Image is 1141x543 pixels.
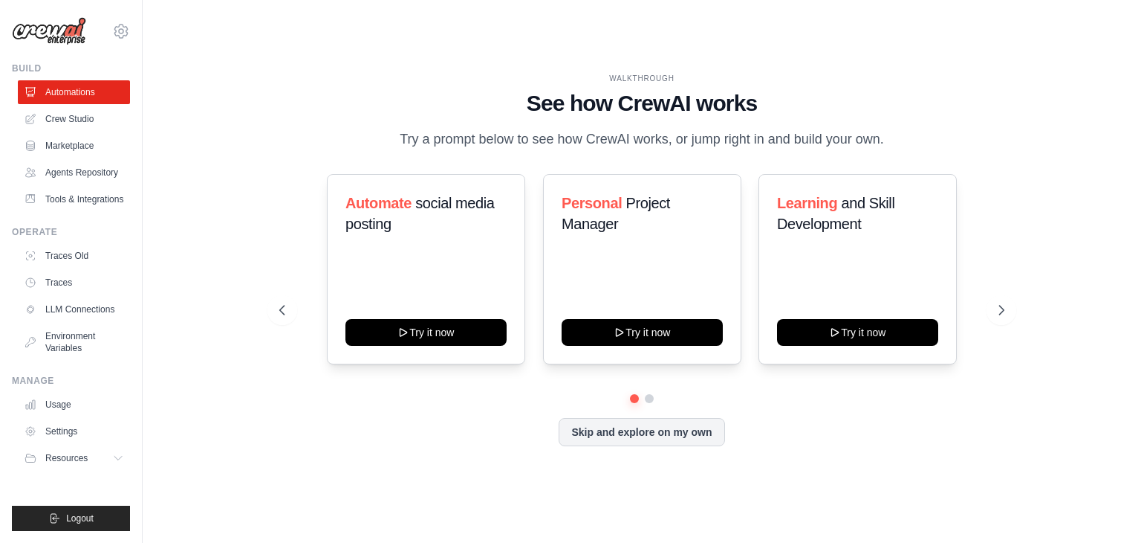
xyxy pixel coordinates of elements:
[18,393,130,417] a: Usage
[66,513,94,524] span: Logout
[45,452,88,464] span: Resources
[279,90,1004,117] h1: See how CrewAI works
[18,420,130,443] a: Settings
[18,324,130,360] a: Environment Variables
[345,319,507,346] button: Try it now
[12,17,86,45] img: Logo
[18,187,130,211] a: Tools & Integrations
[18,244,130,268] a: Traces Old
[18,80,130,104] a: Automations
[18,107,130,131] a: Crew Studio
[18,134,130,158] a: Marketplace
[18,298,130,321] a: LLM Connections
[345,195,412,211] span: Automate
[18,271,130,295] a: Traces
[12,375,130,387] div: Manage
[12,62,130,74] div: Build
[345,195,495,232] span: social media posting
[777,319,938,346] button: Try it now
[12,506,130,531] button: Logout
[18,446,130,470] button: Resources
[279,73,1004,84] div: WALKTHROUGH
[562,195,622,211] span: Personal
[18,161,130,184] a: Agents Repository
[777,195,837,211] span: Learning
[559,418,724,446] button: Skip and explore on my own
[12,226,130,238] div: Operate
[562,319,723,346] button: Try it now
[562,195,670,232] span: Project Manager
[392,129,891,150] p: Try a prompt below to see how CrewAI works, or jump right in and build your own.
